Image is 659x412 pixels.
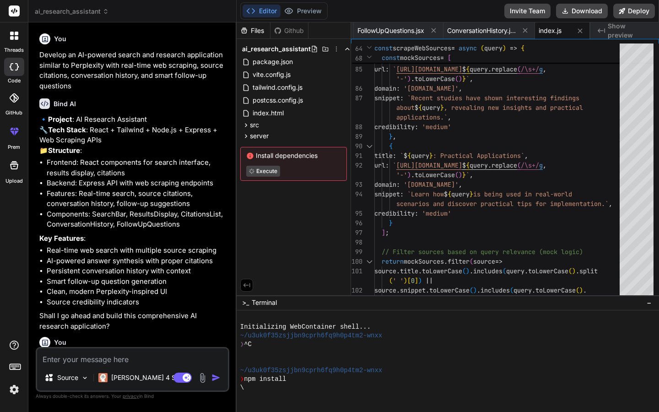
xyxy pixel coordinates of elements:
[579,200,609,208] span: tation.`
[404,180,459,189] span: '[DOMAIN_NAME]'
[579,286,583,294] span: )
[357,26,424,35] span: FollowUpQuestions.jsx
[462,75,466,83] span: }
[521,65,539,73] span: /\s+/
[382,248,565,256] span: // Filter sources based on query relevance (mock l
[5,177,23,185] label: Upload
[477,286,481,294] span: .
[351,180,362,190] div: 93
[451,44,455,52] span: =
[484,44,502,52] span: query
[351,247,362,257] div: 99
[415,209,418,217] span: :
[351,218,362,228] div: 96
[252,298,277,307] span: Terminal
[351,84,362,93] div: 86
[444,257,448,266] span: .
[440,54,444,62] span: =
[466,267,470,275] span: )
[462,171,466,179] span: }
[351,161,362,170] div: 92
[351,266,362,276] div: 101
[535,286,576,294] span: toLowerCase
[466,171,470,179] span: `
[252,95,304,106] span: postcss.config.js
[382,257,404,266] span: return
[411,75,415,83] span: .
[488,161,492,169] span: .
[240,323,371,331] span: Initializing WebContainer shell...
[5,109,22,117] label: GitHub
[389,132,393,141] span: }
[411,276,415,285] span: 0
[404,152,407,160] span: $
[470,75,473,83] span: ,
[374,161,385,169] span: url
[504,4,551,18] button: Invite Team
[470,190,473,198] span: }
[513,286,532,294] span: query
[35,7,109,16] span: ai_research_assistant
[48,146,80,155] strong: Structure
[400,267,418,275] span: title
[47,189,227,209] li: Features: Real-time search, source citations, conversation history, follow-up suggestions
[351,54,362,63] span: 68
[396,267,400,275] span: .
[470,171,473,179] span: ,
[363,141,375,151] div: Click to collapse the range.
[400,54,440,62] span: mockSources
[389,276,393,285] span: (
[243,5,281,17] button: Editor
[462,267,466,275] span: (
[418,267,422,275] span: .
[411,152,429,160] span: query
[415,276,418,285] span: ]
[565,248,583,256] span: ogic)
[47,178,227,189] li: Backend: Express API with web scraping endpoints
[237,26,270,35] div: Files
[539,161,543,169] span: g
[433,152,524,160] span: : Practical Applications`
[448,113,451,121] span: ,
[451,190,470,198] span: query
[363,257,375,266] div: Click to collapse the range.
[543,65,546,73] span: ,
[462,161,466,169] span: $
[252,82,303,93] span: tailwind.config.js
[242,44,311,54] span: ai_research_assistant
[54,99,76,108] h6: Bind AI
[418,103,422,112] span: {
[54,34,66,43] h6: You
[250,131,269,141] span: server
[462,65,466,73] span: $
[47,266,227,276] li: Persistent conversation history with context
[246,151,341,160] span: Install dependencies
[4,46,24,54] label: threads
[351,122,362,132] div: 88
[382,228,385,237] span: ]
[393,65,396,73] span: `
[47,256,227,266] li: AI-powered answer synthesis with proper citations
[385,65,389,73] span: :
[389,142,393,150] span: {
[422,123,451,131] span: 'medium'
[47,157,227,178] li: Frontend: React components for search interface, results display, citations
[422,103,440,112] span: query
[583,286,587,294] span: .
[81,374,89,382] img: Pick Models
[510,44,517,52] span: =>
[197,373,208,383] img: attachment
[8,143,20,151] label: prem
[521,161,539,169] span: /\s+/
[396,113,448,121] span: applications.`
[448,54,451,62] span: [
[351,238,362,247] div: 98
[252,69,292,80] span: vite.config.js
[396,84,400,92] span: :
[351,228,362,238] div: 97
[568,267,572,275] span: (
[415,75,455,83] span: toLowerCase
[502,44,506,52] span: )
[422,267,462,275] span: toLowerCase
[246,166,280,177] button: Execute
